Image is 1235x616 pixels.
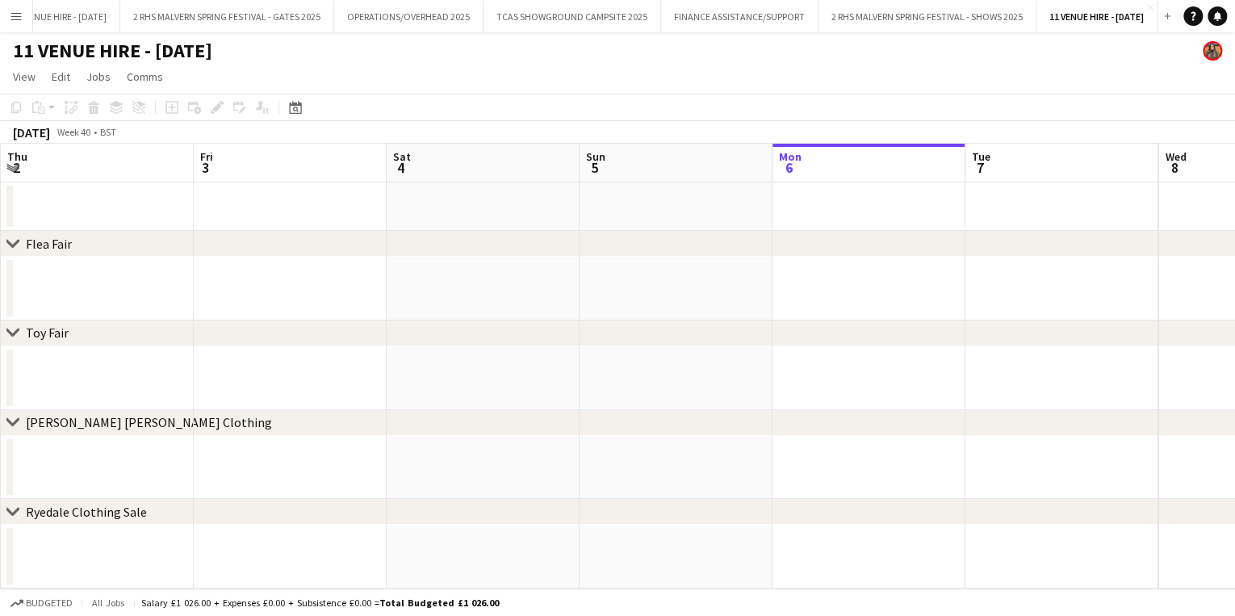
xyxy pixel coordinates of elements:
div: [DATE] [13,124,50,140]
span: Budgeted [26,597,73,609]
div: Flea Fair [26,236,72,252]
span: 2 [5,158,27,177]
span: Comms [127,69,163,84]
span: Total Budgeted £1 026.00 [379,597,499,609]
h1: 11 VENUE HIRE - [DATE] [13,39,212,63]
span: 7 [969,158,990,177]
button: 2 RHS MALVERN SPRING FESTIVAL - SHOWS 2025 [818,1,1036,32]
div: [PERSON_NAME] [PERSON_NAME] Clothing [26,414,272,430]
app-user-avatar: Esme Ruff [1203,41,1222,61]
span: 6 [777,158,802,177]
button: Budgeted [8,594,75,612]
button: 11 VENUE HIRE - [DATE] [1036,1,1158,32]
span: Mon [779,149,802,164]
a: Edit [45,66,77,87]
div: Ryedale Clothing Sale [26,504,147,520]
span: Sun [586,149,605,164]
div: BST [100,126,116,138]
button: 2 RHS MALVERN SPRING FESTIVAL - GATES 2025 [120,1,334,32]
a: View [6,66,42,87]
div: Toy Fair [26,325,69,341]
span: Jobs [86,69,111,84]
span: 5 [584,158,605,177]
button: TCAS SHOWGROUND CAMPSITE 2025 [484,1,661,32]
span: View [13,69,36,84]
span: All jobs [89,597,128,609]
span: Week 40 [53,126,94,138]
span: Wed [1165,149,1186,164]
span: Edit [52,69,70,84]
span: Thu [7,149,27,164]
span: Tue [972,149,990,164]
span: 8 [1162,158,1186,177]
span: Fri [200,149,213,164]
a: Jobs [80,66,117,87]
button: FINANCE ASSISTANCE/SUPPORT [661,1,818,32]
span: Sat [393,149,411,164]
button: OPERATIONS/OVERHEAD 2025 [334,1,484,32]
span: 4 [391,158,411,177]
span: 3 [198,158,213,177]
div: Salary £1 026.00 + Expenses £0.00 + Subsistence £0.00 = [141,597,499,609]
a: Comms [120,66,170,87]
